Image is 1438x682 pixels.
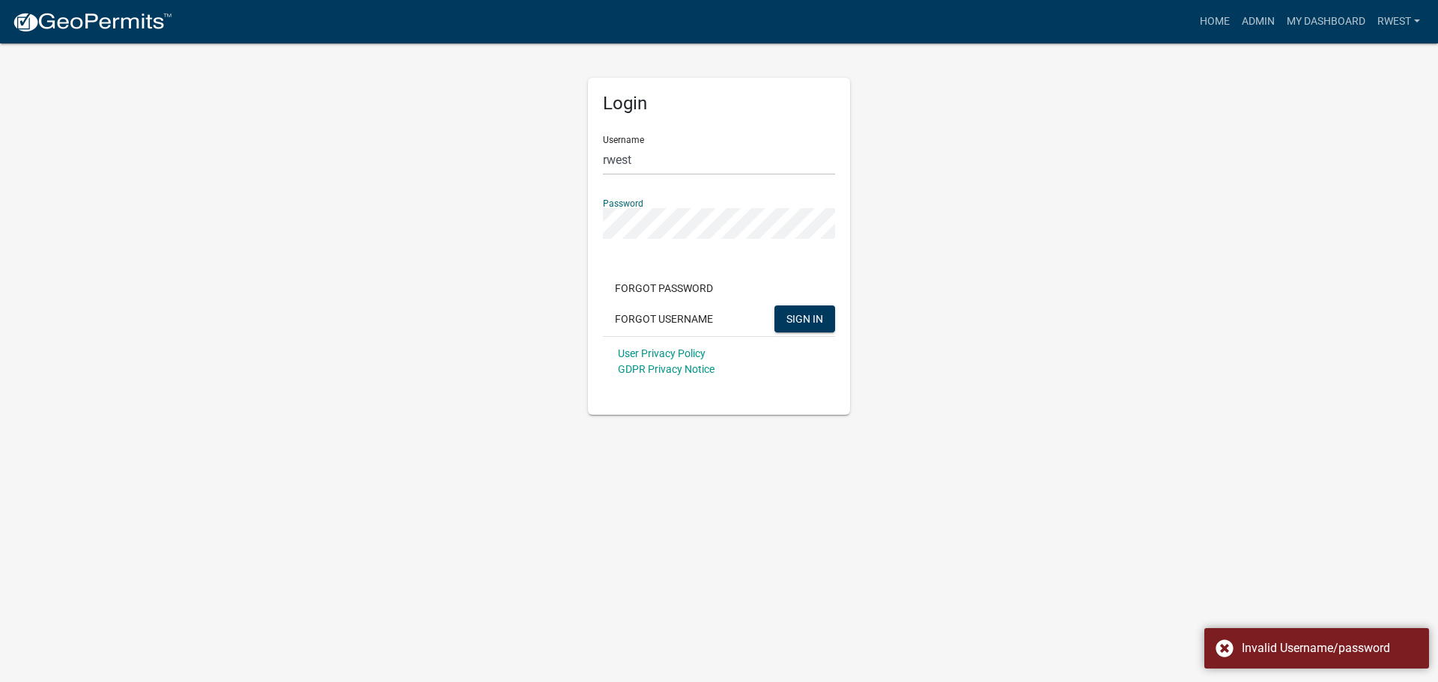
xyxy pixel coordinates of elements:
[1242,639,1418,657] div: Invalid Username/password
[774,305,835,332] button: SIGN IN
[1194,7,1236,36] a: Home
[603,275,725,302] button: Forgot Password
[618,347,706,359] a: User Privacy Policy
[1281,7,1371,36] a: My Dashboard
[603,305,725,332] button: Forgot Username
[1236,7,1281,36] a: Admin
[786,312,823,324] span: SIGN IN
[1371,7,1426,36] a: rwest
[603,93,835,115] h5: Login
[618,363,715,375] a: GDPR Privacy Notice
